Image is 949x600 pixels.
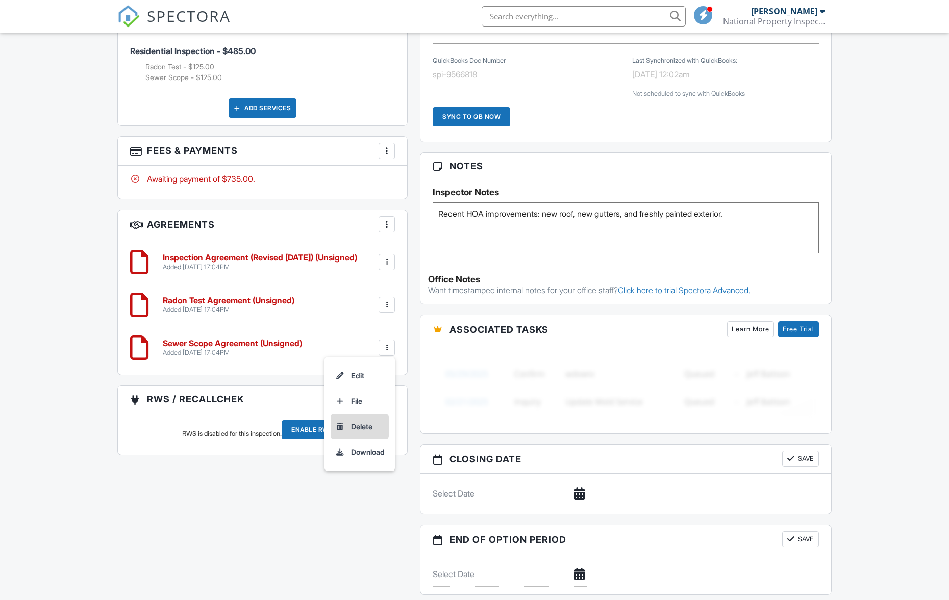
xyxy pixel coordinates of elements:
h3: Fees & Payments [118,137,407,166]
a: Delete [331,414,389,439]
div: Added [DATE] 17:04PM [163,349,302,357]
div: Office Notes [428,274,823,284]
div: RWS is disabled for this inspection. [182,430,282,438]
span: SPECTORA [147,5,231,27]
a: Learn More [727,321,774,337]
span: Associated Tasks [449,323,548,336]
div: Added [DATE] 17:04PM [163,263,357,271]
label: Last Synchronized with QuickBooks: [632,56,737,65]
a: File [331,388,389,414]
h3: Agreements [118,210,407,239]
h3: RWS / RecallChek [118,386,407,412]
input: Select Date [433,562,586,587]
p: Want timestamped internal notes for your office staff? [428,284,823,296]
a: SPECTORA [117,14,231,35]
h3: Notes [420,153,831,179]
input: Search everything... [482,6,686,27]
a: Sewer Scope Agreement (Unsigned) Added [DATE] 17:04PM [163,339,302,357]
span: End of Option Period [449,533,566,546]
h5: Inspector Notes [433,187,819,197]
h6: Inspection Agreement (Revised [DATE]) (Unsigned) [163,253,357,263]
img: The Best Home Inspection Software - Spectora [117,5,140,28]
li: Service: Residential Inspection [130,27,395,91]
input: Enable RWS [282,420,343,439]
span: Residential Inspection - $485.00 [130,46,256,56]
a: Radon Test Agreement (Unsigned) Added [DATE] 17:04PM [163,296,294,314]
a: Download [331,439,389,465]
div: Add Services [229,98,296,118]
div: National Property Inspections, PDX Metro [723,16,825,27]
span: Not scheduled to sync with QuickBooks [632,90,745,97]
input: Select Date [433,481,586,506]
a: Free Trial [778,321,819,337]
img: blurred-tasks-251b60f19c3f713f9215ee2a18cbf2105fc2d72fcd585247cf5e9ec0c957c1dd.png [433,352,819,423]
div: [PERSON_NAME] [751,6,817,16]
span: Closing date [449,452,521,466]
a: Edit [331,363,389,388]
div: Sync to QB Now [433,107,510,126]
a: Inspection Agreement (Revised [DATE]) (Unsigned) Added [DATE] 17:04PM [163,253,357,271]
label: QuickBooks Doc Number [433,56,506,65]
button: Save [782,451,819,467]
div: Added [DATE] 17:04PM [163,306,294,314]
h6: Sewer Scope Agreement (Unsigned) [163,339,302,348]
li: Add on: Sewer Scope [145,72,395,83]
a: Click here to trial Spectora Advanced. [618,285,751,295]
textarea: Recent HOA improvements: new roof, new gutters, and freshly painted exterior. [433,202,819,253]
h6: Radon Test Agreement (Unsigned) [163,296,294,305]
button: Save [782,531,819,547]
li: Add on: Radon Test [145,62,395,72]
div: Awaiting payment of $735.00. [130,173,395,185]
